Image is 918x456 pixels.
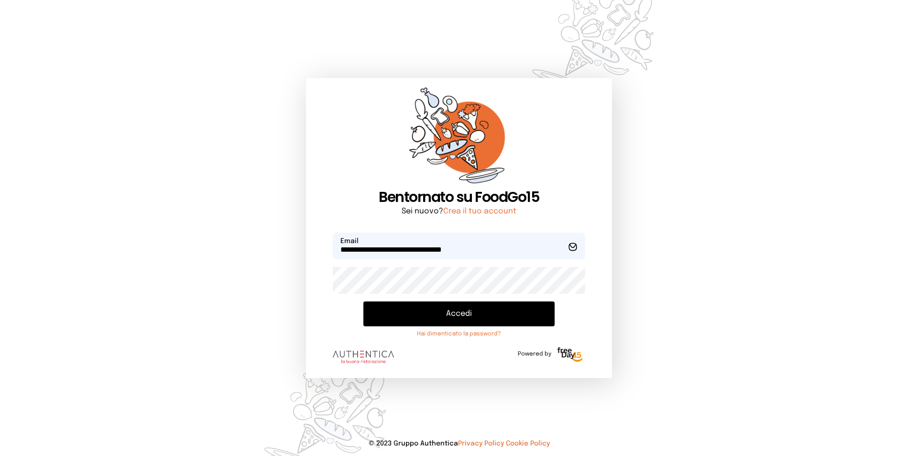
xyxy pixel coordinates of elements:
a: Privacy Policy [458,440,504,447]
img: logo.8f33a47.png [333,351,394,363]
span: Powered by [518,350,551,358]
p: © 2023 Gruppo Authentica [15,439,903,448]
h1: Bentornato su FoodGo15 [333,189,585,206]
p: Sei nuovo? [333,206,585,217]
button: Accedi [363,301,555,326]
img: sticker-orange.65babaf.png [409,88,509,189]
a: Cookie Policy [506,440,550,447]
img: logo-freeday.3e08031.png [555,345,585,365]
a: Crea il tuo account [443,207,516,215]
a: Hai dimenticato la password? [363,330,555,338]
